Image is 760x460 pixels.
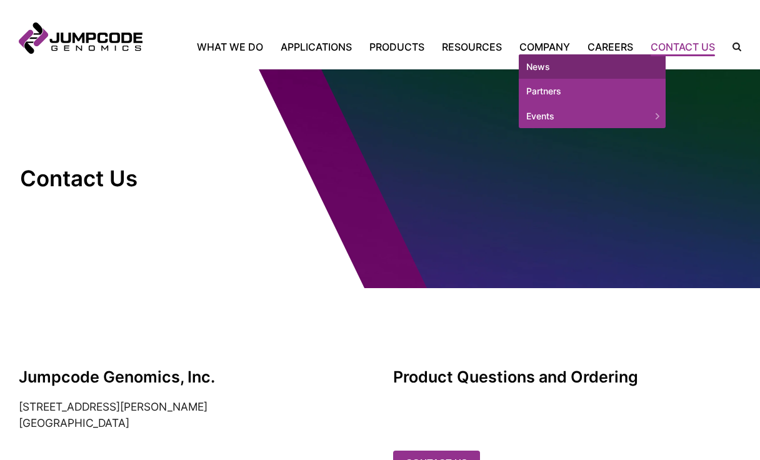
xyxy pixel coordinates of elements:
a: Partners [519,79,666,104]
a: Events [519,104,666,129]
address: [STREET_ADDRESS][PERSON_NAME] [GEOGRAPHIC_DATA] [19,399,367,431]
a: Careers [579,39,642,54]
a: Company [511,39,579,54]
h3: Product Questions and Ordering [393,368,741,386]
a: Resources [433,39,511,54]
a: News [519,54,666,79]
label: Search the site. [724,42,741,51]
h1: Contact Us [20,165,229,192]
nav: Primary Navigation [142,39,724,54]
a: Contact Us [642,39,724,54]
a: What We Do [197,39,272,54]
a: Applications [272,39,361,54]
a: Products [361,39,433,54]
h2: Jumpcode Genomics, Inc. [19,368,367,386]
